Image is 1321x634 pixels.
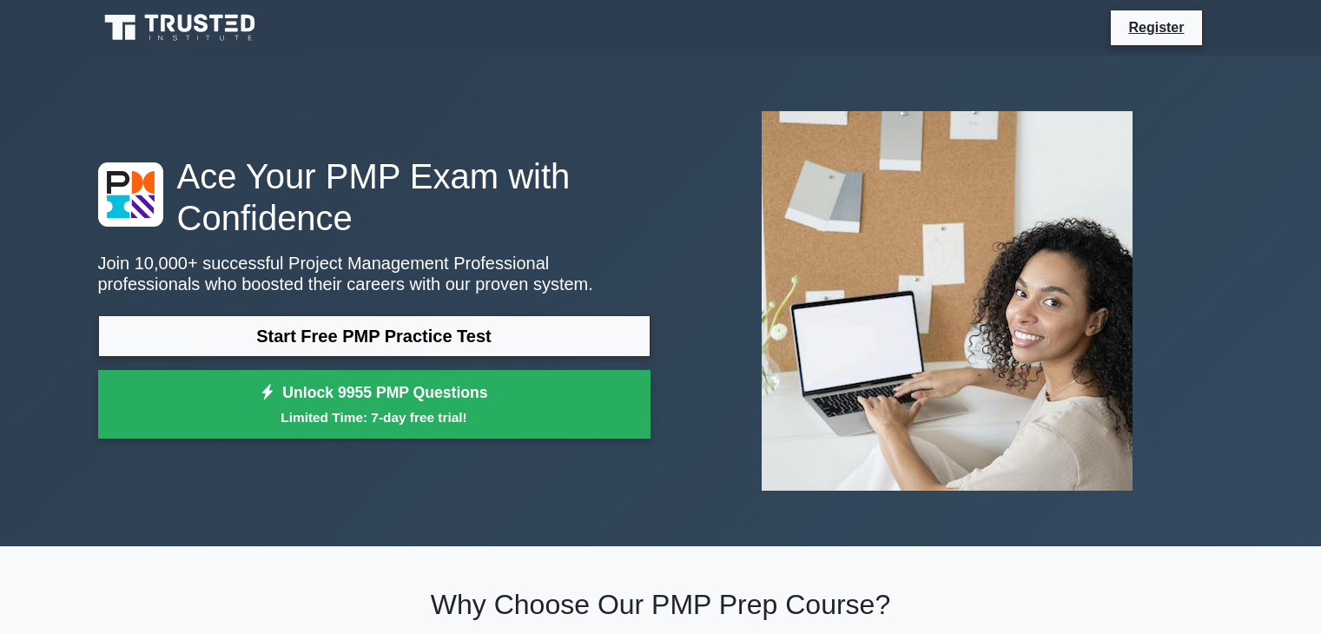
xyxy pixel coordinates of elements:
[1118,17,1194,38] a: Register
[98,370,651,439] a: Unlock 9955 PMP QuestionsLimited Time: 7-day free trial!
[98,253,651,294] p: Join 10,000+ successful Project Management Professional professionals who boosted their careers w...
[98,155,651,239] h1: Ace Your PMP Exam with Confidence
[120,407,629,427] small: Limited Time: 7-day free trial!
[98,588,1224,621] h2: Why Choose Our PMP Prep Course?
[98,315,651,357] a: Start Free PMP Practice Test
